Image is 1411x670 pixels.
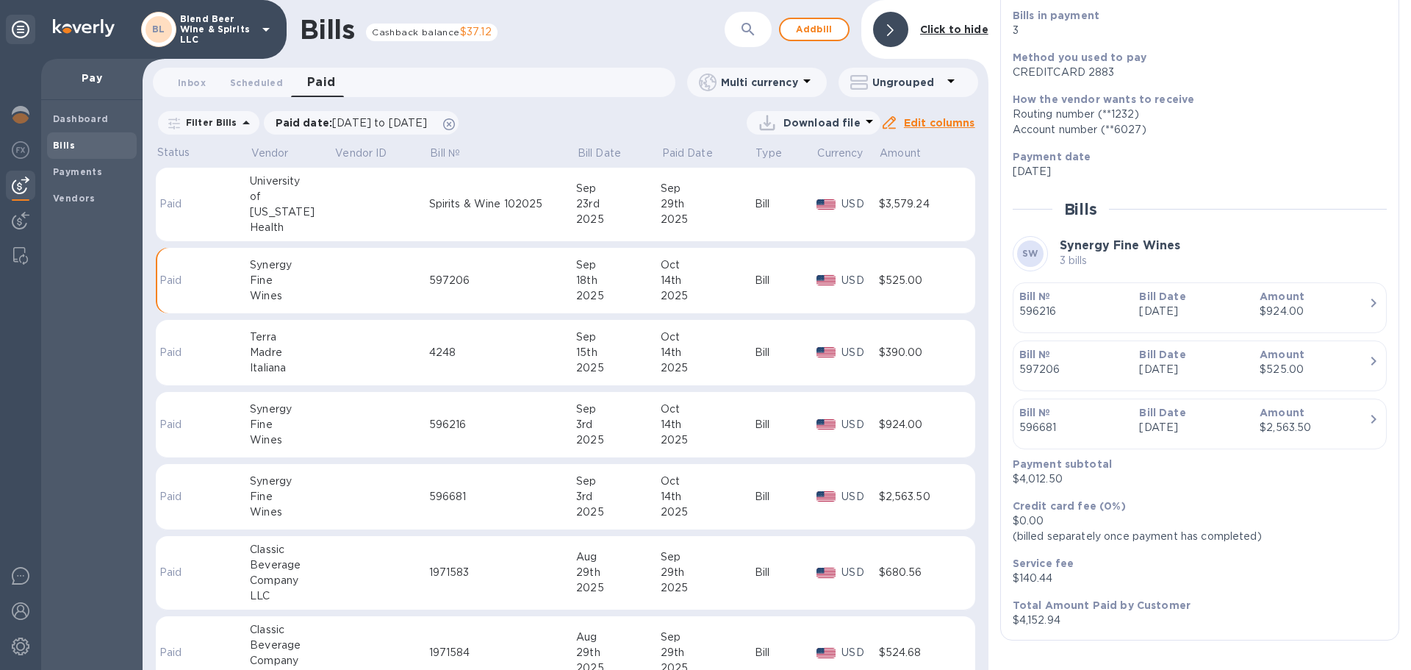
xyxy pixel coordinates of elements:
b: Amount [1260,349,1304,360]
div: CREDITCARD 2883 [1013,65,1375,80]
div: 14th [661,489,755,505]
p: Paid Date [662,146,713,161]
p: Paid [159,417,198,432]
p: Bill № [430,146,460,161]
div: Bill [755,645,816,660]
span: Bill Date [578,146,640,161]
p: Amount [880,146,921,161]
div: 14th [661,417,755,432]
div: Synergy [250,257,334,273]
div: Madre [250,345,334,360]
div: Health [250,220,334,235]
div: $2,563.50 [879,489,960,505]
b: Credit card fee (0%) [1013,500,1126,512]
b: Payment subtotal [1013,458,1112,470]
b: Amount [1260,291,1304,302]
span: Scheduled [230,75,283,90]
div: 2025 [576,360,661,376]
p: Currency [817,146,863,161]
p: 597206 [1019,362,1128,377]
div: 2025 [661,212,755,227]
p: USD [841,196,878,212]
div: 3rd [576,489,661,505]
p: Vendor ID [335,146,387,161]
div: 2025 [576,432,661,448]
div: Spirits & Wine 102025 [429,196,577,212]
div: Aug [576,630,661,645]
span: $37.12 [460,26,492,38]
div: Wines [250,432,334,448]
p: Paid [159,196,198,212]
div: Sep [661,549,755,565]
b: How the vendor wants to receive [1013,93,1195,105]
button: Addbill [779,18,850,41]
div: Beverage [250,557,334,573]
p: Paid [159,489,198,505]
b: Bill № [1019,349,1051,360]
b: Service fee [1013,557,1074,569]
div: 3rd [576,417,661,432]
p: 3 bills [1060,253,1180,268]
div: Company [250,653,334,669]
div: 14th [661,345,755,360]
img: USD [816,648,836,658]
div: $924.00 [1260,304,1368,319]
button: Bill №596681Bill Date[DATE]Amount$2,563.50 [1013,399,1387,449]
p: 596681 [1019,420,1128,435]
div: $525.00 [879,273,960,288]
div: Bill [755,196,816,212]
b: Synergy Fine Wines [1060,238,1180,252]
div: 2025 [576,580,661,596]
p: USD [841,645,878,660]
div: Company [250,573,334,588]
div: Sep [576,474,661,489]
p: Filter Bills [180,116,237,129]
span: Vendor ID [335,146,406,161]
p: USD [841,345,878,360]
div: Sep [576,329,661,345]
h2: Bills [1064,200,1097,218]
span: Add bill [792,21,836,38]
span: Paid [307,72,336,93]
span: Inbox [178,75,206,90]
div: Bill [755,273,816,288]
div: 2025 [661,580,755,596]
div: Bill [755,565,816,580]
div: Fine [250,273,334,288]
p: Multi currency [721,75,798,90]
div: 2025 [576,288,661,304]
div: 23rd [576,196,661,212]
div: Paid date:[DATE] to [DATE] [264,111,459,135]
div: 2025 [576,505,661,520]
div: Sep [576,402,661,417]
div: $2,563.50 [1260,420,1368,435]
p: Paid [159,273,198,288]
span: Amount [880,146,940,161]
div: Fine [250,417,334,432]
div: 2025 [661,288,755,304]
div: $525.00 [1260,362,1368,377]
p: Pay [53,71,131,85]
b: Payments [53,166,102,177]
b: Total Amount Paid by Customer [1013,599,1191,611]
b: SW [1022,248,1038,259]
p: Paid [159,645,198,660]
div: 29th [576,565,661,580]
img: USD [816,199,836,210]
b: Vendors [53,193,96,204]
p: (billed separately once payment has completed) [1013,529,1375,544]
div: Italiana [250,360,334,376]
p: USD [841,273,878,288]
div: Bill [755,489,816,505]
div: Oct [661,402,755,417]
div: Unpin categories [6,15,35,44]
img: USD [816,491,836,502]
div: Bill [755,345,816,360]
div: 18th [576,273,661,288]
div: 596681 [429,489,577,505]
div: 29th [661,196,755,212]
div: $924.00 [879,417,960,432]
b: Bill № [1019,291,1051,302]
span: Type [755,146,801,161]
p: Paid [159,565,198,580]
